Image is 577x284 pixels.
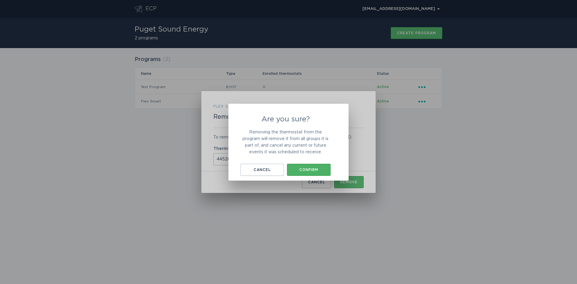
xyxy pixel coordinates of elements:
p: Removing the thermostat from the program will remove it from all groups it is part of, and cancel... [240,129,331,155]
div: Confirm [290,168,328,172]
div: Are you sure? [228,104,349,181]
button: Cancel [240,164,284,176]
h2: Are you sure? [240,116,331,123]
button: Confirm [287,164,331,176]
div: Cancel [243,168,281,172]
